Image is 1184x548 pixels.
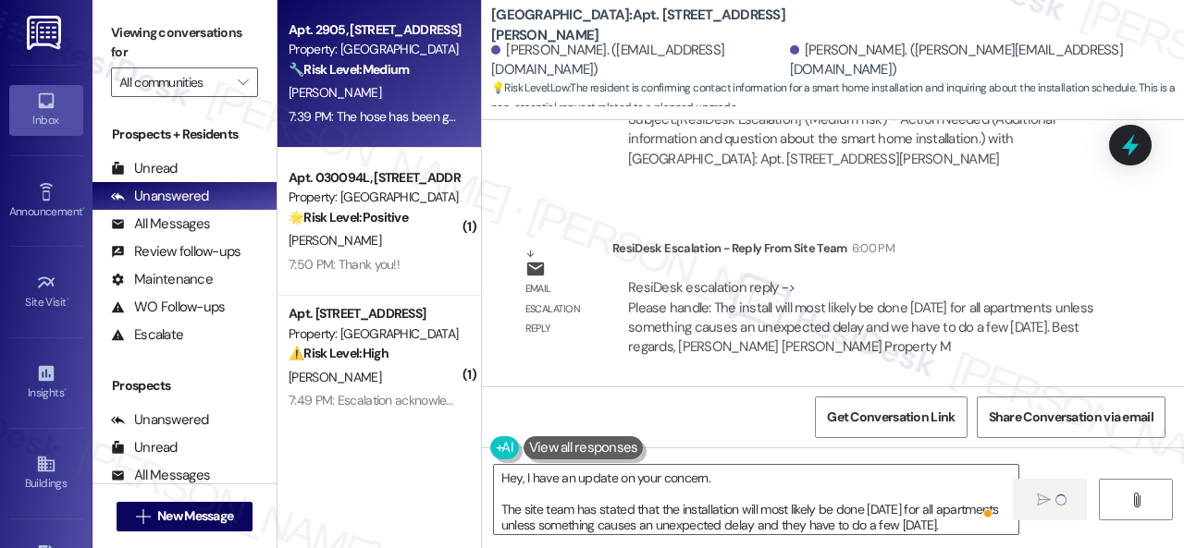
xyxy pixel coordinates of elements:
input: All communities [119,67,228,97]
div: Apt. 2905, [STREET_ADDRESS] [289,20,460,40]
div: Review follow-ups [111,242,240,262]
div: ResiDesk escalation reply -> Please handle: The install will most likely be done [DATE] for all a... [628,278,1093,356]
div: Unanswered [111,410,209,430]
span: Share Conversation via email [989,408,1153,427]
a: Site Visit • [9,267,83,317]
button: Share Conversation via email [977,396,1165,438]
div: Email escalation reply [525,279,598,338]
strong: 🌟 Risk Level: Positive [289,209,408,225]
strong: 🔧 Risk Level: Medium [289,61,409,78]
div: Subject: [ResiDesk Escalation] (Medium risk) - Action Needed (Additional information and question... [628,110,1098,169]
textarea: To enrich screen reader interactions, please activate Accessibility in Grammarly extension settings [494,465,1018,534]
b: [GEOGRAPHIC_DATA]: Apt. [STREET_ADDRESS][PERSON_NAME] [491,6,861,45]
div: ResiDesk Escalation - Reply From Site Team [612,238,1114,264]
span: [PERSON_NAME] [289,369,381,385]
div: Prospects [92,376,277,396]
div: Unread [111,159,178,178]
i:  [1037,493,1051,507]
div: [PERSON_NAME]. ([PERSON_NAME][EMAIL_ADDRESS][DOMAIN_NAME]) [790,41,1170,80]
span: : The resident is confirming contact information for a smart home installation and inquiring abou... [491,79,1184,118]
div: Apt. [STREET_ADDRESS] [289,304,460,323]
label: Viewing conversations for [111,18,258,67]
a: Inbox [9,85,83,135]
div: 7:39 PM: The hose has been gone for months. I told my concerns in person a month or 2 ago and abo... [289,108,966,125]
span: • [64,384,67,396]
div: Archived on [DATE] [287,412,462,435]
div: Prospects + Residents [92,125,277,144]
a: Buildings [9,448,83,498]
div: All Messages [111,466,210,485]
div: Property: [GEOGRAPHIC_DATA] [289,40,460,59]
strong: ⚠️ Risk Level: High [289,345,388,361]
a: Insights • [9,358,83,408]
span: • [82,202,85,215]
span: [PERSON_NAME] [289,232,381,249]
div: Escalate [111,325,183,345]
i:  [238,75,248,90]
div: 7:50 PM: Thank you!! [289,256,400,273]
strong: 💡 Risk Level: Low [491,80,569,95]
div: All Messages [111,214,210,234]
div: Apt. 030094L, [STREET_ADDRESS][PERSON_NAME] [289,168,460,188]
div: Property: [GEOGRAPHIC_DATA] Apartments & Flats [289,188,460,207]
span: Get Conversation Link [827,408,955,427]
span: • [67,293,69,306]
div: Maintenance [111,270,213,289]
img: ResiDesk Logo [27,16,65,50]
button: Get Conversation Link [815,396,967,438]
div: WO Follow-ups [111,298,225,317]
span: New Message [157,506,233,526]
div: Unread [111,438,178,457]
span: [PERSON_NAME] [289,84,381,101]
div: Unanswered [111,187,209,206]
div: 6:00 PM [847,238,894,258]
div: Property: [GEOGRAPHIC_DATA] [289,324,460,344]
button: New Message [117,502,253,531]
i:  [136,509,150,524]
i:  [1129,493,1143,507]
div: [PERSON_NAME]. ([EMAIL_ADDRESS][DOMAIN_NAME]) [491,41,785,80]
